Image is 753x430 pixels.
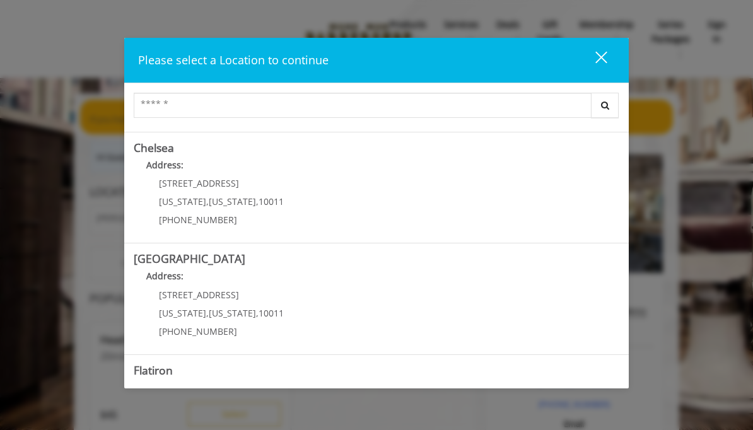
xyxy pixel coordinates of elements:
[259,307,284,319] span: 10011
[206,195,209,207] span: ,
[159,195,206,207] span: [US_STATE]
[134,93,619,124] div: Center Select
[209,195,256,207] span: [US_STATE]
[572,47,615,73] button: close dialog
[256,307,259,319] span: ,
[259,195,284,207] span: 10011
[134,251,245,266] b: [GEOGRAPHIC_DATA]
[159,325,237,337] span: [PHONE_NUMBER]
[134,363,173,378] b: Flatiron
[138,52,329,67] span: Please select a Location to continue
[159,214,237,226] span: [PHONE_NUMBER]
[159,307,206,319] span: [US_STATE]
[159,177,239,189] span: [STREET_ADDRESS]
[146,381,184,393] b: Address:
[581,50,606,69] div: close dialog
[146,270,184,282] b: Address:
[146,159,184,171] b: Address:
[256,195,259,207] span: ,
[134,140,174,155] b: Chelsea
[209,307,256,319] span: [US_STATE]
[598,101,612,110] i: Search button
[206,307,209,319] span: ,
[134,93,592,118] input: Search Center
[159,289,239,301] span: [STREET_ADDRESS]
